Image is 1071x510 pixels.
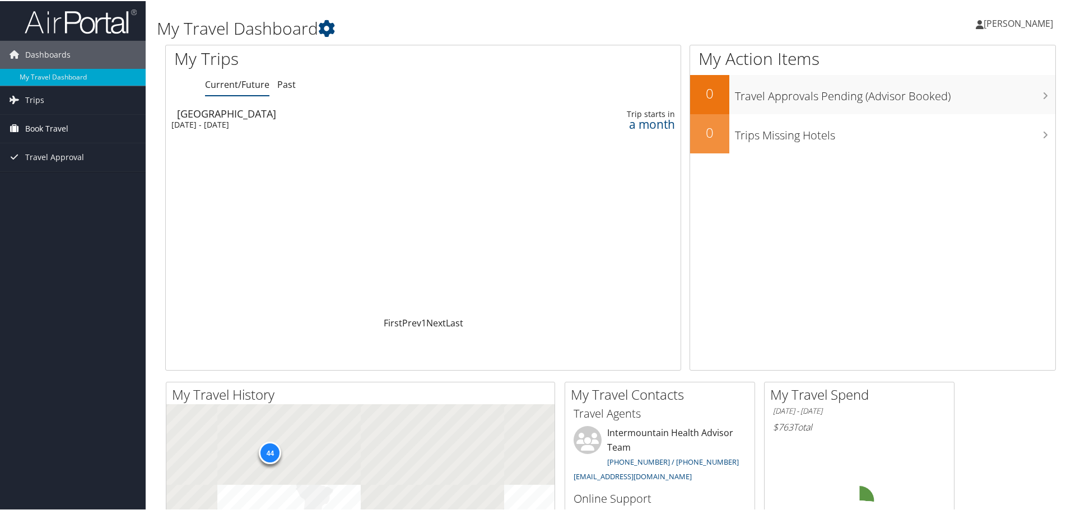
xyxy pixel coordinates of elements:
img: airportal-logo.png [25,7,137,34]
h2: 0 [690,122,729,141]
a: 1 [421,316,426,328]
a: [PHONE_NUMBER] / [PHONE_NUMBER] [607,456,739,466]
a: [PERSON_NAME] [976,6,1064,39]
h1: My Action Items [690,46,1055,69]
h2: My Travel Spend [770,384,954,403]
h6: [DATE] - [DATE] [773,405,946,415]
span: Dashboards [25,40,71,68]
h1: My Trips [174,46,458,69]
a: 0Trips Missing Hotels [690,113,1055,152]
div: Trip starts in [559,108,675,118]
h1: My Travel Dashboard [157,16,762,39]
a: Next [426,316,446,328]
span: Book Travel [25,114,68,142]
a: [EMAIL_ADDRESS][DOMAIN_NAME] [574,470,692,480]
h2: My Travel History [172,384,555,403]
a: Prev [402,316,421,328]
span: [PERSON_NAME] [984,16,1053,29]
div: 44 [259,441,281,463]
li: Intermountain Health Advisor Team [568,425,752,485]
h2: 0 [690,83,729,102]
a: 0Travel Approvals Pending (Advisor Booked) [690,74,1055,113]
div: a month [559,118,675,128]
div: [DATE] - [DATE] [171,119,489,129]
span: Travel Approval [25,142,84,170]
h3: Travel Approvals Pending (Advisor Booked) [735,82,1055,103]
span: Trips [25,85,44,113]
a: Current/Future [205,77,269,90]
a: Past [277,77,296,90]
div: [GEOGRAPHIC_DATA] [177,107,495,118]
span: $763 [773,420,793,432]
h3: Trips Missing Hotels [735,121,1055,142]
h2: My Travel Contacts [571,384,755,403]
a: First [384,316,402,328]
h3: Online Support [574,490,746,506]
a: Last [446,316,463,328]
h6: Total [773,420,946,432]
h3: Travel Agents [574,405,746,420]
